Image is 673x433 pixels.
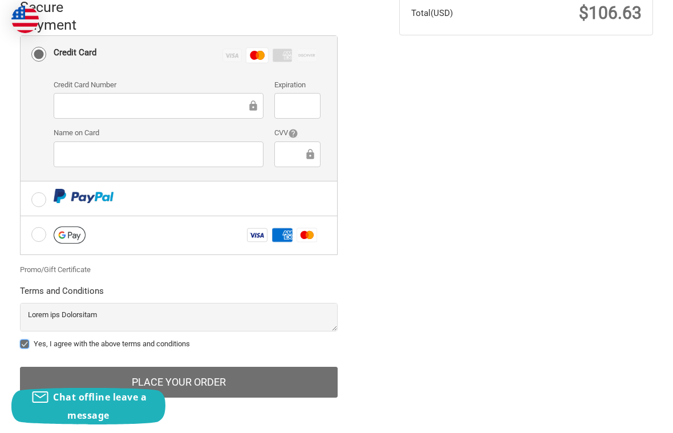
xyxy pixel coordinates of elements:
[53,391,147,422] span: Chat offline leave a message
[411,8,453,18] span: Total (USD)
[20,303,338,331] textarea: Lorem ips Dolorsitam Consectet adipisc Elit sed doei://tem.73i40.utl Etdolor ma aliq://eni.01a68....
[54,43,96,62] div: Credit Card
[20,339,338,349] label: Yes, I agree with the above terms and conditions
[62,148,256,161] iframe: Secure Credit Card Frame - Cardholder Name
[20,285,104,303] legend: Terms and Conditions
[11,388,165,424] button: Chat offline leave a message
[62,99,247,112] iframe: Secure Credit Card Frame - Credit Card Number
[11,6,39,33] img: duty and tax information for United States
[282,148,304,161] iframe: Secure Credit Card Frame - CVV
[20,265,91,274] a: Promo/Gift Certificate
[274,127,321,139] label: CVV
[54,226,86,244] img: Google Pay icon
[20,367,338,398] button: Place Your Order
[54,79,263,91] label: Credit Card Number
[282,99,313,112] iframe: Secure Credit Card Frame - Expiration Date
[579,3,642,23] span: $106.63
[274,79,321,91] label: Expiration
[54,127,263,139] label: Name on Card
[54,189,113,203] img: PayPal icon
